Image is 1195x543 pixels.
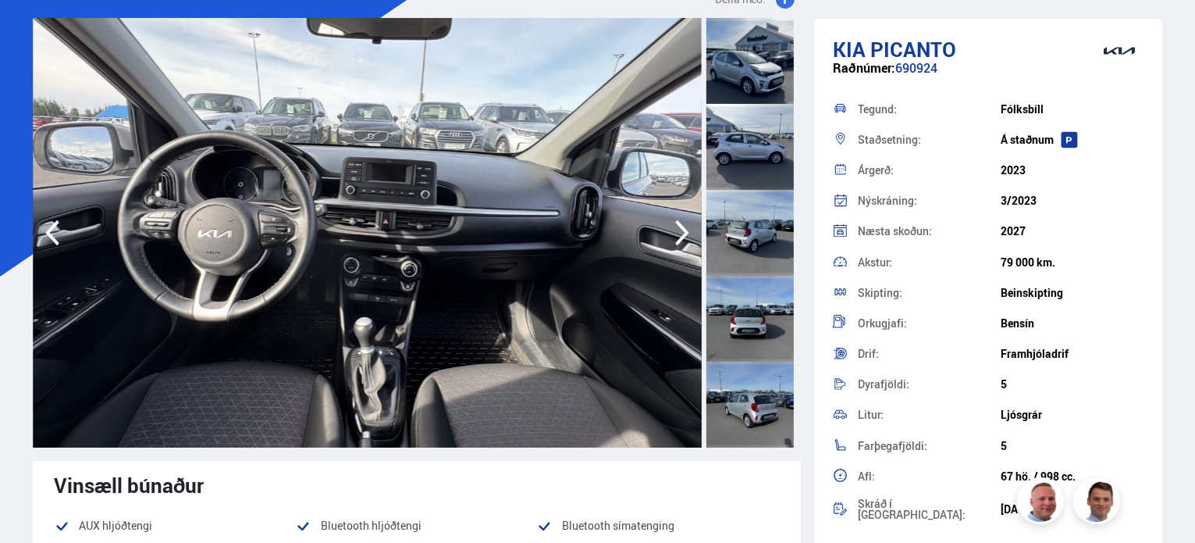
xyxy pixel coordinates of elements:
[55,473,779,497] div: Vinsæll búnaður
[55,516,296,535] li: AUX hljóðtengi
[858,195,1001,206] div: Nýskráning:
[858,288,1001,298] div: Skipting:
[858,441,1001,452] div: Farþegafjöldi:
[296,516,537,535] li: Bluetooth hljóðtengi
[1076,480,1122,527] img: FbJEzSuNWCJXmdc-.webp
[858,165,1001,176] div: Árgerð:
[1001,409,1143,421] div: Ljósgrár
[1019,480,1066,527] img: siFngHWaQ9KaOqBr.png
[870,35,956,63] span: Picanto
[858,318,1001,329] div: Orkugjafi:
[1001,470,1143,483] div: 67 hö. / 998 cc.
[858,257,1001,268] div: Akstur:
[1001,164,1143,177] div: 2023
[858,104,1001,115] div: Tegund:
[1001,134,1143,146] div: Á staðnum
[1088,27,1151,75] img: brand logo
[1001,287,1143,299] div: Beinskipting
[1001,195,1143,207] div: 3/2023
[858,498,1001,520] div: Skráð í [GEOGRAPHIC_DATA]:
[858,471,1001,482] div: Afl:
[1001,103,1143,116] div: Fólksbíll
[858,226,1001,237] div: Næsta skoðun:
[1001,378,1143,391] div: 5
[1001,348,1143,360] div: Framhjóladrif
[858,409,1001,420] div: Litur:
[33,18,702,448] img: 3548460.jpeg
[1001,256,1143,269] div: 79 000 km.
[858,134,1001,145] div: Staðsetning:
[1001,503,1143,516] div: [DATE]
[12,6,59,53] button: Opna LiveChat spjallviðmót
[833,35,866,63] span: Kia
[537,516,778,535] li: Bluetooth símatenging
[858,379,1001,390] div: Dyrafjöldi:
[833,59,895,77] span: Raðnúmer:
[1001,440,1143,452] div: 5
[858,348,1001,359] div: Drif:
[833,61,1144,91] div: 690924
[1001,317,1143,330] div: Bensín
[1001,225,1143,238] div: 2027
